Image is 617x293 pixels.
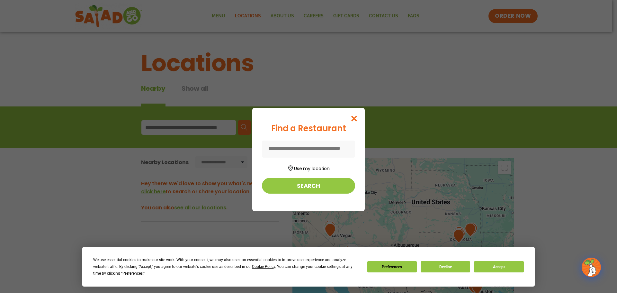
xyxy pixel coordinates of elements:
[344,108,365,129] button: Close modal
[262,122,355,135] div: Find a Restaurant
[421,261,470,272] button: Decline
[474,261,523,272] button: Accept
[262,163,355,172] button: Use my location
[93,257,359,277] div: We use essential cookies to make our site work. With your consent, we may also use non-essential ...
[367,261,417,272] button: Preferences
[82,247,535,287] div: Cookie Consent Prompt
[262,178,355,194] button: Search
[252,264,275,269] span: Cookie Policy
[582,258,600,276] img: wpChatIcon
[122,271,143,276] span: Preferences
